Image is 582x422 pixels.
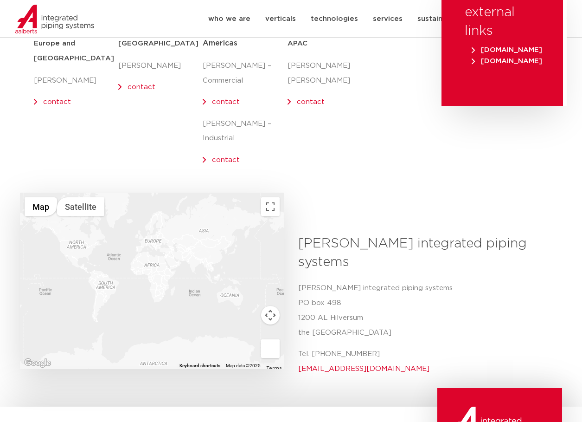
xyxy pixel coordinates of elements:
a: Terms (opens in new tab) [266,366,281,370]
span: Map data ©2025 [226,363,261,368]
h5: APAC [288,36,372,51]
button: Toggle fullscreen view [261,197,280,216]
button: Show satellite imagery [57,197,104,216]
a: [DOMAIN_NAME] [469,46,544,53]
button: Map camera controls [261,306,280,325]
a: contact [128,84,155,91]
button: Keyboard shortcuts [179,363,220,369]
h3: [PERSON_NAME] integrated piping systems [298,234,556,272]
h5: [GEOGRAPHIC_DATA] [118,36,203,51]
a: Open this area in Google Maps (opens a new window) [22,357,53,369]
p: [PERSON_NAME] [34,73,118,88]
p: [PERSON_NAME] – Commercial [203,58,287,88]
span: [DOMAIN_NAME] [472,58,542,65]
a: [DOMAIN_NAME] [469,58,544,65]
p: [PERSON_NAME] – Industrial [203,117,287,146]
p: [PERSON_NAME] [PERSON_NAME] [288,58,372,88]
span: [DOMAIN_NAME] [472,46,542,53]
a: [EMAIL_ADDRESS][DOMAIN_NAME] [298,365,429,372]
button: Drag Pegman onto the map to open Street View [261,339,280,358]
strong: Europe and [GEOGRAPHIC_DATA] [34,40,114,62]
p: [PERSON_NAME] [118,58,203,73]
p: [PERSON_NAME] integrated piping systems PO box 498 1200 AL Hilversum the [GEOGRAPHIC_DATA] [298,281,556,340]
a: contact [297,98,325,105]
a: contact [43,98,71,105]
a: contact [212,98,240,105]
button: Show street map [25,197,57,216]
span: Americas [203,39,237,47]
a: contact [212,156,240,163]
img: Google [22,357,53,369]
p: Tel. [PHONE_NUMBER] [298,347,556,377]
h3: external links [465,3,540,40]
